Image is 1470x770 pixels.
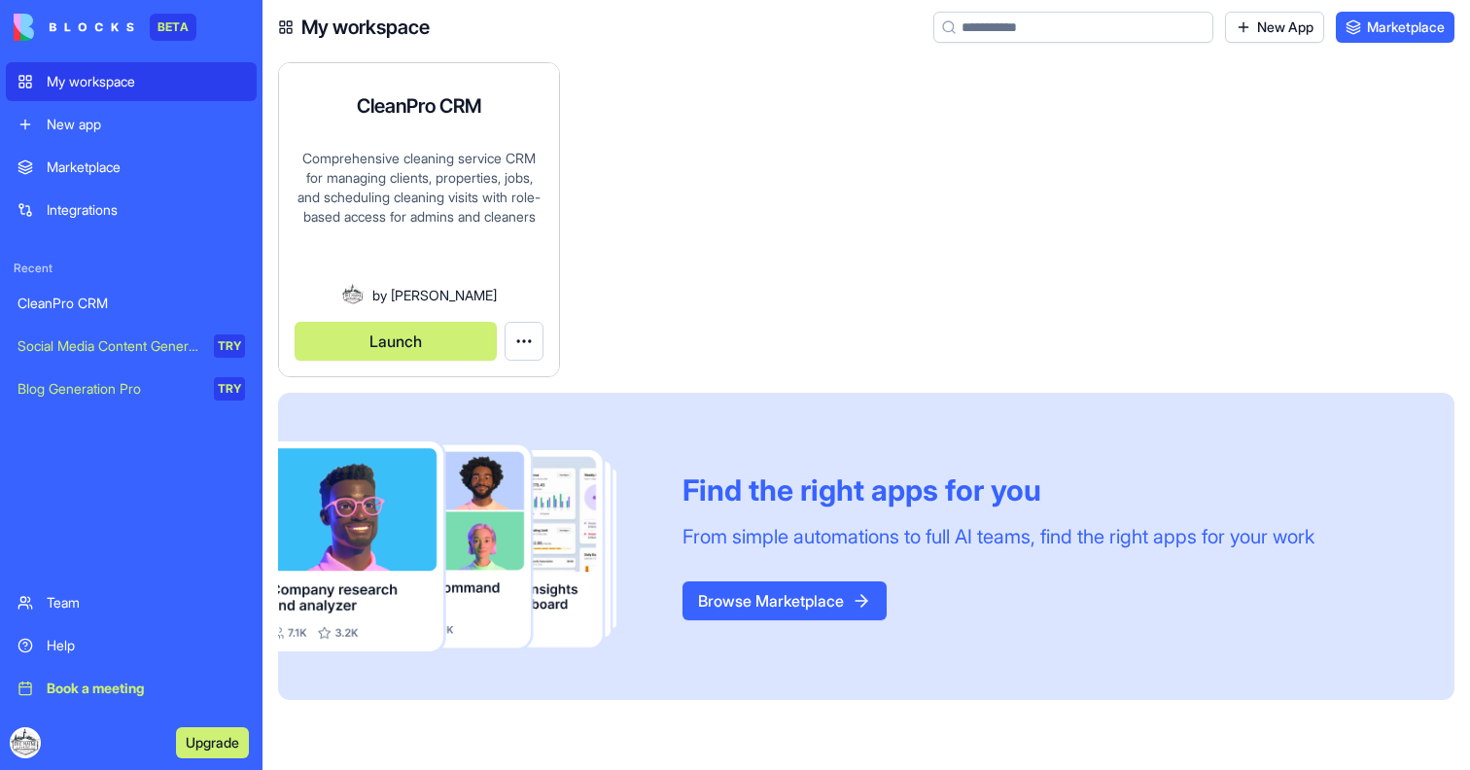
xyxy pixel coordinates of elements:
[47,593,245,612] div: Team
[295,149,543,283] div: Comprehensive cleaning service CRM for managing clients, properties, jobs, and scheduling cleanin...
[17,294,245,313] div: CleanPro CRM
[6,261,257,276] span: Recent
[6,284,257,323] a: CleanPro CRM
[214,334,245,358] div: TRY
[47,72,245,91] div: My workspace
[150,14,196,41] div: BETA
[6,148,257,187] a: Marketplace
[372,285,387,305] span: by
[14,14,134,41] img: logo
[682,523,1314,550] div: From simple automations to full AI teams, find the right apps for your work
[47,157,245,177] div: Marketplace
[391,285,497,305] span: [PERSON_NAME]
[47,200,245,220] div: Integrations
[295,322,497,361] button: Launch
[176,732,249,752] a: Upgrade
[47,679,245,698] div: Book a meeting
[6,62,257,101] a: My workspace
[682,591,887,611] a: Browse Marketplace
[341,283,365,306] img: Avatar
[357,92,481,120] h4: CleanPro CRM
[301,14,430,41] h4: My workspace
[6,583,257,622] a: Team
[6,191,257,229] a: Integrations
[6,369,257,408] a: Blog Generation ProTRY
[10,727,41,758] img: ACg8ocJUuhCJYhvX_jKJCULYx2udiZ678g7ZXBwfkHBM3IhNS6i0D4gE=s96-c
[682,581,887,620] button: Browse Marketplace
[17,379,200,399] div: Blog Generation Pro
[47,115,245,134] div: New app
[176,727,249,758] button: Upgrade
[214,377,245,401] div: TRY
[17,336,200,356] div: Social Media Content Generator
[6,327,257,366] a: Social Media Content GeneratorTRY
[1336,12,1454,43] a: Marketplace
[6,626,257,665] a: Help
[47,636,245,655] div: Help
[14,14,196,41] a: BETA
[278,62,560,377] a: CleanPro CRMComprehensive cleaning service CRM for managing clients, properties, jobs, and schedu...
[6,105,257,144] a: New app
[1225,12,1324,43] a: New App
[6,669,257,708] a: Book a meeting
[682,472,1314,507] div: Find the right apps for you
